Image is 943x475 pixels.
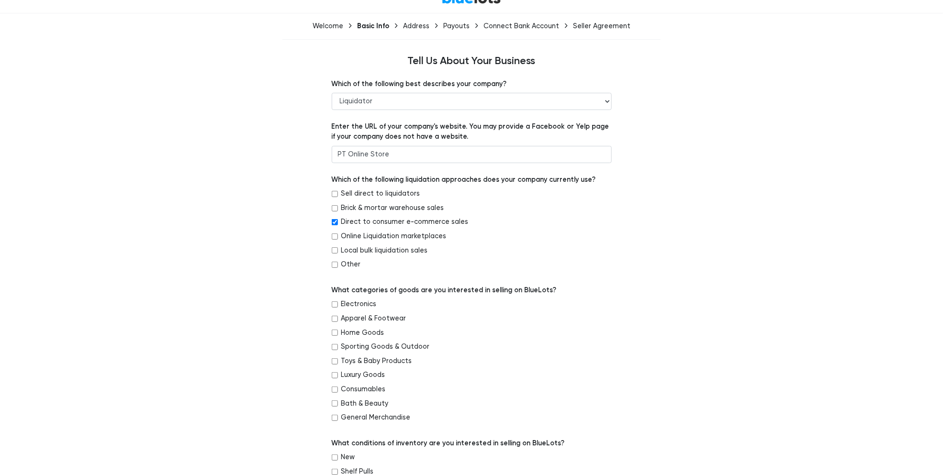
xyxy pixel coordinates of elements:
[341,452,355,463] label: New
[332,469,338,475] input: Shelf Pulls
[341,231,447,242] label: Online Liquidation marketplaces
[332,191,338,197] input: Sell direct to liquidators
[332,330,338,336] input: Home Goods
[341,342,430,352] label: Sporting Goods & Outdoor
[573,22,630,30] div: Seller Agreement
[357,22,389,30] div: Basic Info
[332,79,507,89] label: Which of the following best describes your company?
[341,313,406,324] label: Apparel & Footwear
[341,398,389,409] label: Bath & Beauty
[341,259,361,270] label: Other
[332,219,338,225] input: Direct to consumer e-commerce sales
[332,400,338,407] input: Bath & Beauty
[341,328,384,338] label: Home Goods
[403,22,429,30] div: Address
[341,245,428,256] label: Local bulk liquidation sales
[332,344,338,350] input: Sporting Goods & Outdoor
[332,438,565,449] label: What conditions of inventory are you interested in selling on BlueLots?
[483,22,559,30] div: Connect Bank Account
[332,122,612,142] label: Enter the URL of your company's website. You may provide a Facebook or Yelp page if your company ...
[341,299,377,309] label: Electronics
[332,454,338,461] input: New
[332,205,338,211] input: Brick & mortar warehouse sales
[341,188,420,199] label: Sell direct to liquidators
[341,370,385,380] label: Luxury Goods
[341,356,412,366] label: Toys & Baby Products
[184,55,759,67] h4: Tell Us About Your Business
[341,384,386,395] label: Consumables
[313,22,343,30] div: Welcome
[332,247,338,254] input: Local bulk liquidation sales
[332,415,338,421] input: General Merchandise
[443,22,470,30] div: Payouts
[332,316,338,322] input: Apparel & Footwear
[332,285,557,296] label: What categories of goods are you interested in selling on BlueLots?
[332,301,338,308] input: Electronics
[332,262,338,268] input: Other
[332,233,338,240] input: Online Liquidation marketplaces
[332,175,596,185] label: Which of the following liquidation approaches does your company currently use?
[332,358,338,365] input: Toys & Baby Products
[332,387,338,393] input: Consumables
[341,203,444,213] label: Brick & mortar warehouse sales
[341,412,411,423] label: General Merchandise
[341,217,469,227] label: Direct to consumer e-commerce sales
[332,372,338,378] input: Luxury Goods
